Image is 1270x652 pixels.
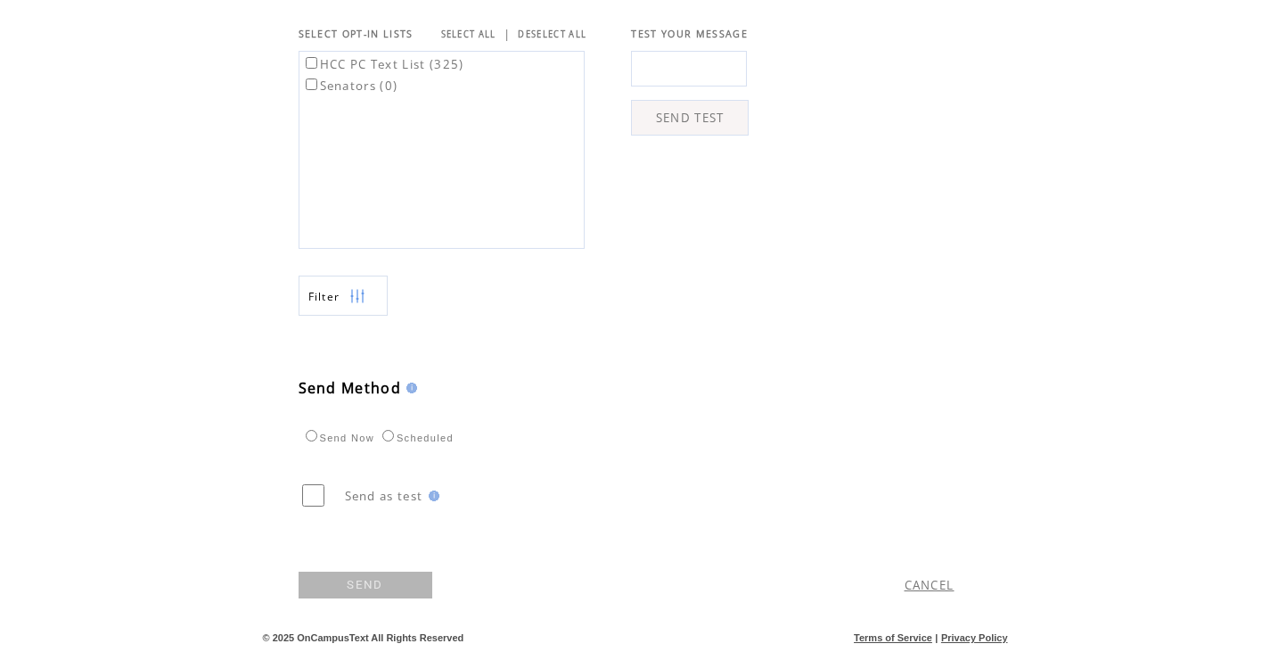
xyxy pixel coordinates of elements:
label: Scheduled [378,433,454,443]
img: help.gif [423,491,439,501]
a: Terms of Service [854,632,932,643]
label: Send Now [301,433,374,443]
input: Scheduled [382,430,394,442]
label: HCC PC Text List (325) [302,56,464,72]
span: TEST YOUR MESSAGE [631,28,748,40]
span: Send as test [345,488,423,504]
img: help.gif [401,383,417,393]
a: Privacy Policy [941,632,1008,643]
input: Send Now [306,430,317,442]
span: SELECT OPT-IN LISTS [299,28,414,40]
a: Filter [299,276,388,316]
a: CANCEL [905,577,955,593]
span: | [935,632,938,643]
label: Senators (0) [302,78,398,94]
a: SEND [299,572,432,598]
span: Send Method [299,378,402,398]
input: HCC PC Text List (325) [306,57,317,69]
span: © 2025 OnCampusText All Rights Reserved [263,632,464,643]
span: | [504,26,511,42]
a: SEND TEST [631,100,749,136]
a: DESELECT ALL [518,29,586,40]
a: SELECT ALL [441,29,496,40]
span: Show filters [308,289,340,304]
input: Senators (0) [306,78,317,90]
img: filters.png [349,276,365,317]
